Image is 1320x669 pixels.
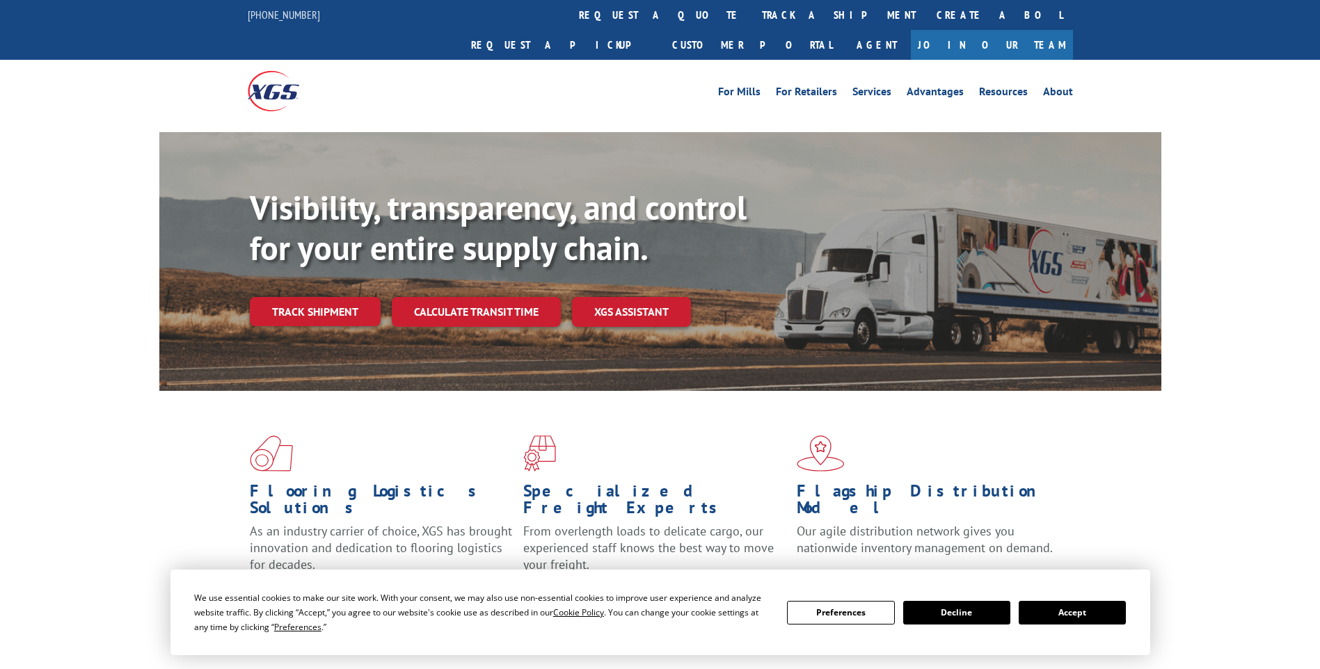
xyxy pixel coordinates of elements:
[250,483,513,523] h1: Flooring Logistics Solutions
[194,590,770,634] div: We use essential cookies to make our site work. With your consent, we may also use non-essential ...
[852,86,891,102] a: Services
[776,86,837,102] a: For Retailers
[523,435,556,471] img: xgs-icon-focused-on-flooring-red
[662,30,843,60] a: Customer Portal
[250,186,747,269] b: Visibility, transparency, and control for your entire supply chain.
[787,601,894,624] button: Preferences
[170,570,1150,655] div: Cookie Consent Prompt
[797,435,845,471] img: xgs-icon-flagship-distribution-model-red
[250,523,512,572] span: As an industry carrier of choice, XGS has brought innovation and dedication to flooring logistics...
[1019,601,1126,624] button: Accept
[911,30,1073,60] a: Join Our Team
[250,297,381,326] a: Track shipment
[248,8,320,22] a: [PHONE_NUMBER]
[392,297,561,327] a: Calculate transit time
[250,435,293,471] img: xgs-icon-total-supply-chain-intelligence-red
[797,483,1060,523] h1: Flagship Distribution Model
[797,523,1053,556] span: Our agile distribution network gives you nationwide inventory management on demand.
[572,297,691,327] a: XGS ASSISTANT
[903,601,1010,624] button: Decline
[523,483,786,523] h1: Specialized Freight Experts
[718,86,761,102] a: For Mills
[979,86,1028,102] a: Resources
[274,621,321,633] span: Preferences
[907,86,964,102] a: Advantages
[523,523,786,585] p: From overlength loads to delicate cargo, our experienced staff knows the best way to move your fr...
[553,606,604,618] span: Cookie Policy
[843,30,911,60] a: Agent
[797,569,970,585] a: Learn More >
[461,30,662,60] a: Request a pickup
[1043,86,1073,102] a: About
